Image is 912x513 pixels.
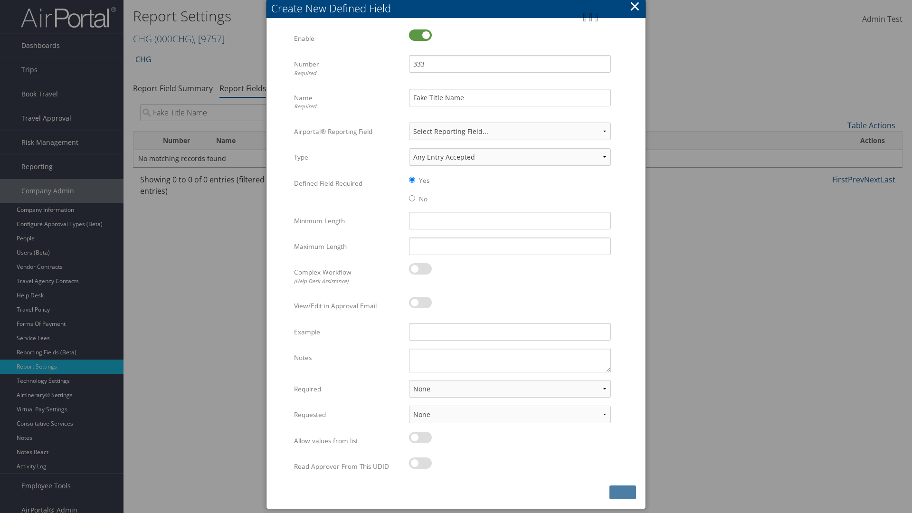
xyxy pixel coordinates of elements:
[294,406,402,424] label: Requested
[294,349,402,367] label: Notes
[294,212,402,230] label: Minimum Length
[294,380,402,398] label: Required
[294,103,402,111] div: Required
[294,148,402,166] label: Type
[271,1,646,16] div: Create New Defined Field
[294,323,402,341] label: Example
[294,457,402,475] label: Read Approver From This UDID
[294,237,402,256] label: Maximum Length
[294,432,402,450] label: Allow values from list
[419,176,429,185] label: Yes
[294,123,402,141] label: Airportal® Reporting Field
[294,89,402,115] label: Name
[294,69,402,77] div: Required
[294,55,402,81] label: Number
[294,29,402,47] label: Enable
[294,277,402,285] div: (Help Desk Assistance)
[294,174,402,192] label: Defined Field Required
[294,263,402,289] label: Complex Workflow
[294,297,402,315] label: View/Edit in Approval Email
[419,194,427,204] label: No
